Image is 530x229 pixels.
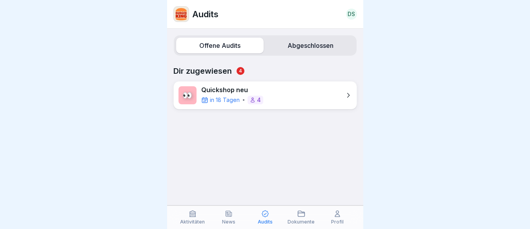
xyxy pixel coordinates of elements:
[237,67,244,75] span: 4
[178,86,197,104] div: 👀
[288,219,315,225] p: Dokumente
[258,219,273,225] p: Audits
[173,81,357,109] a: 👀Quickshop neuin 18 Tagen4
[174,7,189,22] img: w2f18lwxr3adf3talrpwf6id.png
[346,9,357,20] a: DS
[201,86,263,94] p: Quickshop neu
[267,38,354,53] label: Abgeschlossen
[257,97,261,103] p: 4
[210,96,240,104] p: in 18 Tagen
[176,38,264,53] label: Offene Audits
[222,219,235,225] p: News
[173,66,357,76] p: Dir zugewiesen
[192,9,219,19] p: Audits
[180,219,205,225] p: Aktivitäten
[331,219,344,225] p: Profil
